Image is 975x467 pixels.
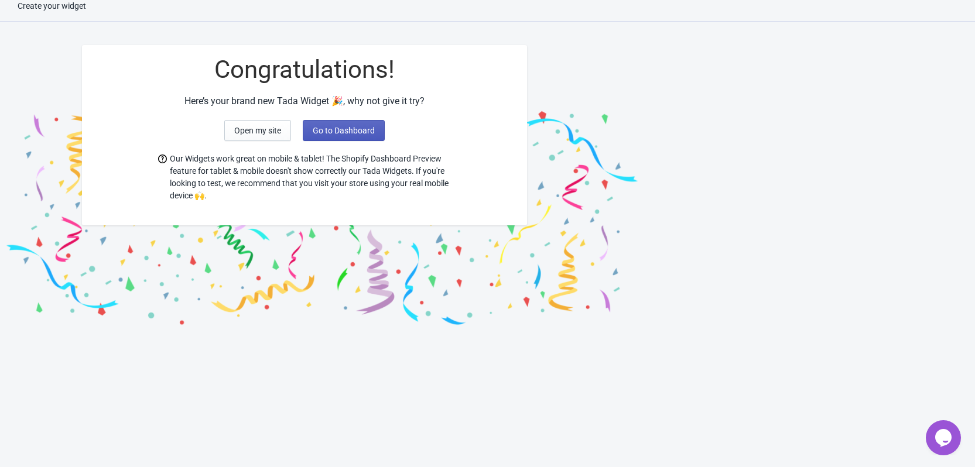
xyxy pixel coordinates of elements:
[170,153,451,202] span: Our Widgets work great on mobile & tablet! The Shopify Dashboard Preview feature for tablet & mob...
[303,120,385,141] button: Go to Dashboard
[313,126,375,135] span: Go to Dashboard
[82,94,527,108] div: Here’s your brand new Tada Widget 🎉, why not give it try?
[224,120,291,141] button: Open my site
[322,33,644,329] img: final_2.png
[926,420,963,455] iframe: chat widget
[234,126,281,135] span: Open my site
[82,57,527,83] div: Congratulations!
